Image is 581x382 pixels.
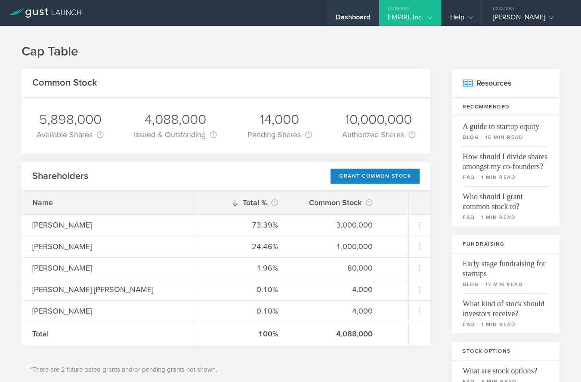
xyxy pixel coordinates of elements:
[300,219,373,231] div: 3,000,000
[463,173,549,181] small: faq - 1 min read
[452,253,559,293] a: Early stage fundraising for startupsblog - 17 min read
[493,13,566,26] div: [PERSON_NAME]
[463,186,549,212] span: Who should I grant common stock to?
[37,111,104,129] div: 5,898,000
[205,219,278,231] div: 73.39%
[463,253,549,279] span: Early stage fundraising for startups
[450,13,473,26] div: Help
[134,129,217,141] div: Issued & Outstanding
[463,213,549,221] small: faq - 1 min read
[300,284,373,295] div: 4,000
[134,111,217,129] div: 4,088,000
[247,129,312,141] div: Pending Shares
[300,305,373,317] div: 4,000
[463,116,549,132] span: A guide to startup equity
[22,43,559,60] h1: Cap Table
[452,146,559,186] a: How should I divide shares amongst my co-founders?faq - 1 min read
[452,98,559,116] h3: Recommended
[205,197,278,209] div: Total %
[452,186,559,226] a: Who should I grant common stock to?faq - 1 min read
[32,241,183,252] div: [PERSON_NAME]
[342,111,415,129] div: 10,000,000
[463,133,549,141] small: blog - 15 min read
[37,129,104,141] div: Available Shares
[205,241,278,252] div: 24.46%
[32,284,183,295] div: [PERSON_NAME] [PERSON_NAME]
[336,13,370,26] div: Dashboard
[300,241,373,252] div: 1,000,000
[247,111,312,129] div: 14,000
[32,197,183,208] div: Name
[463,360,549,376] span: What are stock options?
[32,170,88,182] h2: Shareholders
[452,116,559,146] a: A guide to startup equityblog - 15 min read
[463,280,549,288] small: blog - 17 min read
[32,77,97,89] h2: Common Stock
[452,69,559,98] h2: Resources
[300,262,373,274] div: 80,000
[205,305,278,317] div: 0.10%
[388,13,432,26] div: EMPIRI, Inc.
[463,293,549,319] span: What kind of stock should investors receive?
[205,284,278,295] div: 0.10%
[342,129,415,141] div: Authorized Shares
[452,342,559,360] h3: Stock Options
[463,320,549,328] small: faq - 1 min read
[463,146,549,172] span: How should I divide shares amongst my co-founders?
[452,293,559,333] a: What kind of stock should investors receive?faq - 1 min read
[32,328,183,339] div: Total
[538,341,581,382] iframe: Chat Widget
[32,305,183,317] div: [PERSON_NAME]
[300,328,373,339] div: 4,088,000
[331,169,420,184] div: Grant Common Stock
[32,219,183,231] div: [PERSON_NAME]
[205,262,278,274] div: 1.96%
[32,262,183,274] div: [PERSON_NAME]
[452,235,559,253] h3: Fundraising
[300,197,373,209] div: Common Stock
[30,365,422,375] p: *There are 2 future dated grants and/or pending grants not shown.
[205,328,278,339] div: 100%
